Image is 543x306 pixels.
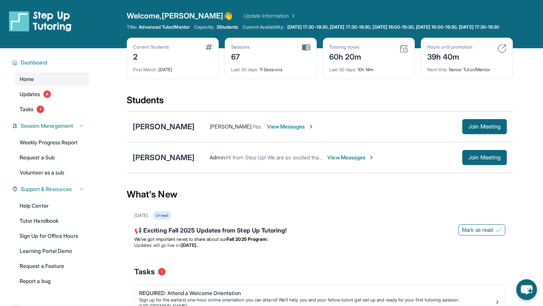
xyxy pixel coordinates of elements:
a: Update Information [244,12,296,20]
button: Session Management [18,122,84,130]
span: View Messages [267,123,314,130]
span: Last 30 days : [329,67,356,72]
a: Request a Sub [15,151,89,164]
strong: Fall 2025 Program: [227,236,268,242]
strong: [DATE] [181,242,199,248]
a: Report a bug [15,274,89,288]
button: chat-button [516,279,537,300]
div: Tutoring hours [329,44,362,50]
span: Admin : [210,154,226,161]
span: [DATE] 17:30-19:30, [DATE] 17:30-19:30, [DATE] 16:00-19:30, [DATE] 16:00-19:30, [DATE] 17:30-19:30 [287,24,500,30]
div: Sign up for the earliest one-hour online orientation you can attend! We’ll help you and your fell... [139,297,494,303]
div: Current Students [133,44,169,50]
button: Join Meeting [462,119,507,134]
span: Tasks [20,106,34,113]
span: Support & Resources [21,185,72,193]
img: card [497,44,506,53]
span: Updates [20,90,40,98]
span: Join Meeting [468,124,501,129]
div: 11 Sessions [231,62,310,73]
span: View Messages [327,154,374,161]
img: card [399,44,408,53]
div: [PERSON_NAME] [133,152,195,163]
span: Advanced Tutor/Mentor [139,24,189,30]
div: [PERSON_NAME] [133,121,195,132]
span: 3 Students [216,24,238,30]
span: We’ve got important news to share about our [134,236,227,242]
div: Sessions [231,44,250,50]
div: Unread [153,211,171,220]
span: Session Management [21,122,73,130]
span: Next title : [427,67,448,72]
span: 1 [158,268,166,275]
div: 39h 40m [427,50,472,62]
div: Senior Tutor/Mentor [427,62,506,73]
a: Request a Feature [15,259,89,273]
span: Join Meeting [468,155,501,160]
button: Join Meeting [462,150,507,165]
span: 1 [37,106,44,113]
a: [DATE] 17:30-19:30, [DATE] 17:30-19:30, [DATE] 16:00-19:30, [DATE] 16:00-19:30, [DATE] 17:30-19:30 [286,24,501,30]
img: Chevron-Right [308,124,314,130]
li: Updates will go live on [134,242,505,248]
button: Mark as read [459,224,505,236]
div: [DATE] [134,213,148,219]
div: 📢 Exciting Fall 2025 Updates from Step Up Tutoring! [134,226,505,236]
div: REQUIRED: Attend a Welcome Orientation [139,289,494,297]
span: 4 [43,90,51,98]
div: 67 [231,50,250,62]
img: card [302,44,310,51]
img: card [206,44,212,50]
span: Welcome, [PERSON_NAME] 👋 [127,11,233,21]
div: What's New [127,178,513,211]
div: Students [127,94,513,111]
div: 60h 20m [329,50,362,62]
span: Capacity: [194,24,215,30]
a: Updates4 [15,87,89,101]
button: Support & Resources [18,185,84,193]
a: Tasks1 [15,103,89,116]
span: Current Availability: [242,24,284,30]
img: logo [9,11,72,32]
img: Chevron Right [289,12,296,20]
a: Weekly Progress Report [15,136,89,149]
span: Tasks [134,266,155,277]
span: Yes. [252,123,262,130]
img: Chevron-Right [368,155,374,161]
img: Mark as read [496,227,502,233]
a: Learning Portal Demo [15,244,89,258]
div: Hours until promotion [427,44,472,50]
span: First Match : [133,67,157,72]
div: 10h 14m [329,62,408,73]
a: Help Center [15,199,89,213]
span: Last 30 days : [231,67,258,72]
span: Mark as read [462,226,493,234]
span: Dashboard [21,59,48,66]
div: [DATE] [133,62,212,73]
button: Dashboard [18,59,84,66]
span: [PERSON_NAME] : [210,123,252,130]
span: Home [20,75,34,83]
div: 2 [133,50,169,62]
span: Title: [127,24,137,30]
a: Sign Up for Office Hours [15,229,89,243]
a: Home [15,72,89,86]
a: Volunteer as a sub [15,166,89,179]
a: Tutor Handbook [15,214,89,228]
